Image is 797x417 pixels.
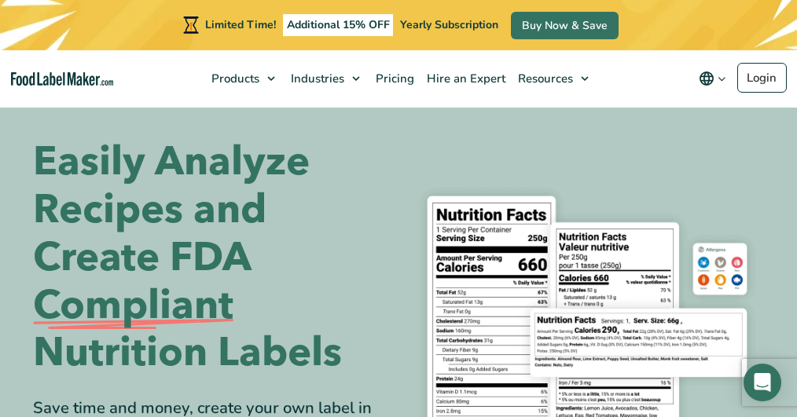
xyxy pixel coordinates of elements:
[205,17,276,32] span: Limited Time!
[286,71,346,86] span: Industries
[513,71,575,86] span: Resources
[737,63,787,93] a: Login
[510,50,597,107] a: Resources
[368,50,419,107] a: Pricing
[33,282,233,330] span: Compliant
[283,14,394,36] span: Additional 15% OFF
[419,50,510,107] a: Hire an Expert
[33,138,387,377] h1: Easily Analyze Recipes and Create FDA Nutrition Labels
[744,364,781,401] div: Open Intercom Messenger
[204,50,283,107] a: Products
[283,50,368,107] a: Industries
[207,71,261,86] span: Products
[422,71,507,86] span: Hire an Expert
[371,71,416,86] span: Pricing
[511,12,619,39] a: Buy Now & Save
[400,17,498,32] span: Yearly Subscription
